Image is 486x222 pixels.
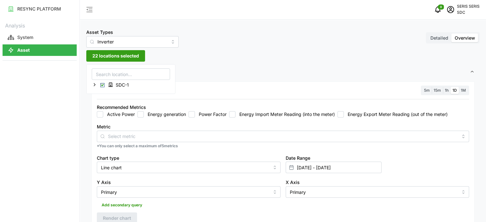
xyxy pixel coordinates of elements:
p: System [17,34,33,41]
label: Date Range [286,155,310,162]
button: schedule [444,3,457,16]
p: SERIS SERIS [457,4,480,10]
span: 1M [461,88,466,93]
button: RESYNC PLATFORM [3,3,77,15]
p: Analysis [3,20,77,30]
span: 0 [440,5,442,9]
input: Select X axis [286,186,469,198]
input: Search location... [92,68,170,80]
label: Energy Export Meter Reading (out of the meter) [344,111,448,118]
span: SDC-1 [105,81,133,88]
span: 5m [424,88,430,93]
input: Select Y axis [97,186,281,198]
p: *You can only select a maximum of 5 metrics [97,143,469,149]
label: Power Factor [195,111,227,118]
label: Energy Import Meter Reading (into the meter) [235,111,335,118]
a: Asset [3,44,77,57]
span: 15m [434,88,441,93]
span: Add secondary query [102,201,142,210]
span: SDC-1 [116,82,129,88]
button: notifications [431,3,444,16]
a: System [3,31,77,44]
p: Asset [17,47,30,53]
label: Energy generation [144,111,186,118]
p: RESYNC PLATFORM [17,6,61,12]
span: Detailed [430,35,448,41]
p: SDC [457,10,480,16]
button: Settings [86,64,480,80]
button: Asset [3,44,77,56]
input: Select date range [286,162,382,173]
input: Select metric [108,133,458,140]
label: Chart type [97,155,119,162]
button: 22 locations selected [86,50,145,62]
div: 22 locations selected [86,64,175,94]
button: Add secondary query [97,200,147,210]
span: 1h [445,88,449,93]
input: Select chart type [97,162,281,173]
span: 22 locations selected [92,50,139,61]
label: Asset Types [86,29,113,36]
span: Select SDC-1 [100,83,104,87]
span: 1D [452,88,457,93]
div: Recommended Metrics [97,104,146,111]
button: System [3,32,77,43]
label: X Axis [286,179,300,186]
label: Metric [97,123,111,130]
span: Settings [91,64,470,80]
label: Active Power [103,111,135,118]
span: Overview [455,35,475,41]
label: Y Axis [97,179,111,186]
